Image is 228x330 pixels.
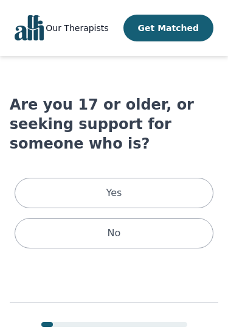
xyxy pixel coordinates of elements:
p: Yes [106,186,122,200]
h1: Are you 17 or older, or seeking support for someone who is? [10,95,219,153]
a: Our Therapists [46,21,108,35]
img: alli logo [15,15,44,41]
span: Our Therapists [46,23,108,33]
button: Get Matched [123,15,213,41]
p: No [108,226,121,240]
